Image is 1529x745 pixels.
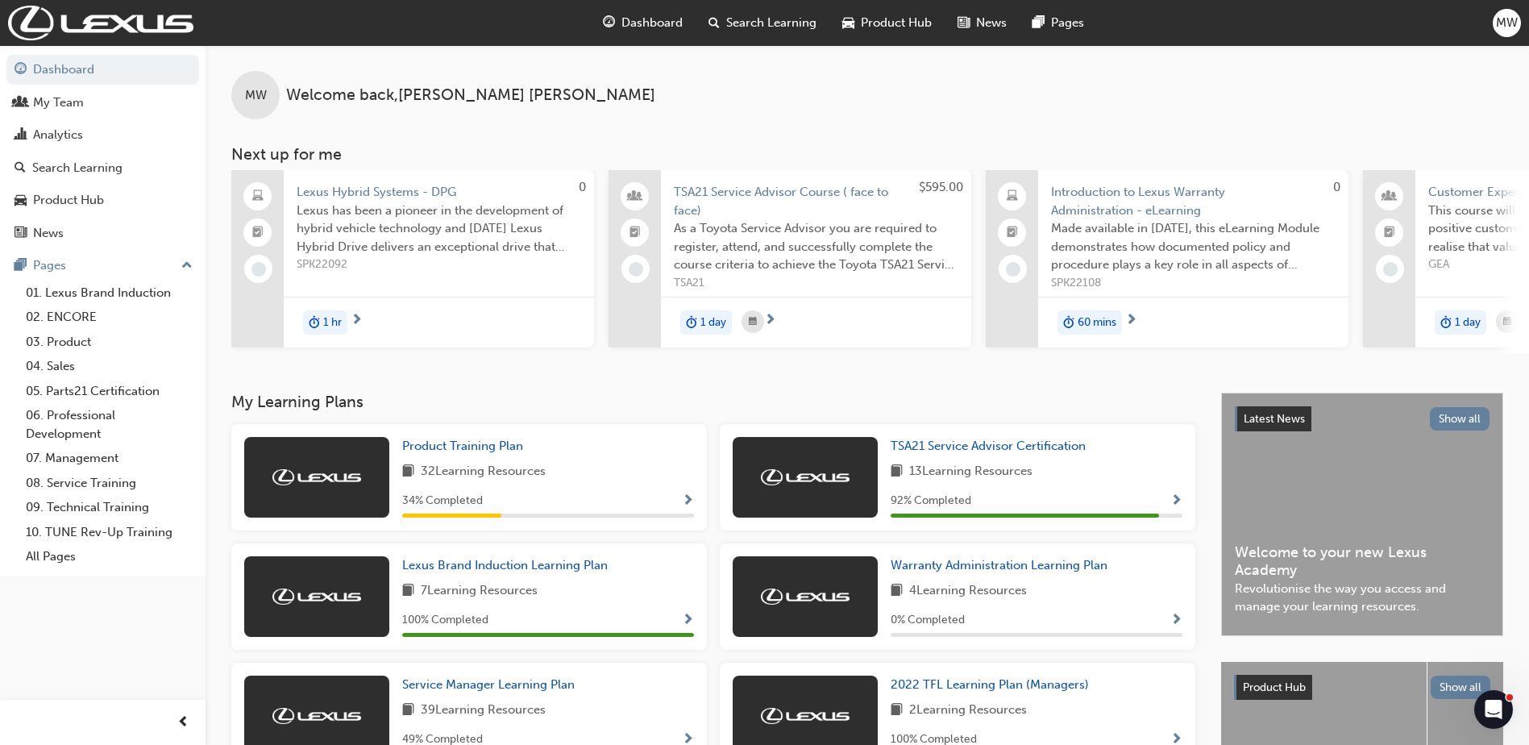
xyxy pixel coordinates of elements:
[231,393,1195,411] h3: My Learning Plans
[19,495,199,520] a: 09. Technical Training
[19,520,199,545] a: 10. TUNE Rev-Up Training
[891,676,1095,694] a: 2022 TFL Learning Plan (Managers)
[674,274,958,293] span: TSA21
[1493,9,1521,37] button: MW
[421,462,546,482] span: 32 Learning Resources
[749,312,757,332] span: calendar-icon
[1170,614,1182,628] span: Show Progress
[6,55,199,85] a: Dashboard
[421,581,538,601] span: 7 Learning Resources
[15,128,27,143] span: chart-icon
[1063,312,1074,333] span: duration-icon
[15,227,27,241] span: news-icon
[1430,407,1490,431] button: Show all
[251,262,266,277] span: learningRecordVerb_NONE-icon
[6,88,199,118] a: My Team
[1007,223,1018,243] span: booktick-icon
[402,439,523,453] span: Product Training Plan
[177,713,189,733] span: prev-icon
[19,281,199,306] a: 01. Lexus Brand Induction
[1235,580,1490,616] span: Revolutionise the way you access and manage your learning resources.
[621,14,683,32] span: Dashboard
[6,120,199,150] a: Analytics
[842,13,854,33] span: car-icon
[603,13,615,33] span: guage-icon
[297,202,581,256] span: Lexus has been a pioneer in the development of hybrid vehicle technology and [DATE] Lexus Hybrid ...
[1383,262,1398,277] span: learningRecordVerb_NONE-icon
[1125,314,1137,328] span: next-icon
[891,701,903,721] span: book-icon
[19,446,199,471] a: 07. Management
[6,251,199,281] button: Pages
[33,126,83,144] div: Analytics
[323,314,342,332] span: 1 hr
[674,183,958,219] span: TSA21 Service Advisor Course ( face to face)
[629,186,641,207] span: people-icon
[909,701,1027,721] span: 2 Learning Resources
[272,708,361,724] img: Trak
[958,13,970,33] span: news-icon
[33,256,66,275] div: Pages
[1170,610,1182,631] button: Show Progress
[629,223,641,243] span: booktick-icon
[891,581,903,601] span: book-icon
[19,354,199,379] a: 04. Sales
[891,439,1086,453] span: TSA21 Service Advisor Certification
[1455,314,1481,332] span: 1 day
[764,314,776,328] span: next-icon
[579,180,586,194] span: 0
[682,610,694,631] button: Show Progress
[19,403,199,446] a: 06. Professional Development
[891,556,1114,575] a: Warranty Administration Learning Plan
[402,492,483,510] span: 34 % Completed
[1244,412,1305,426] span: Latest News
[1032,13,1045,33] span: pages-icon
[726,14,816,32] span: Search Learning
[15,259,27,273] span: pages-icon
[1170,494,1182,509] span: Show Progress
[252,186,264,207] span: laptop-icon
[909,581,1027,601] span: 4 Learning Resources
[231,170,594,348] a: 0Lexus Hybrid Systems - DPGLexus has been a pioneer in the development of hybrid vehicle technolo...
[829,6,945,40] a: car-iconProduct Hub
[1474,690,1513,729] iframe: Intercom live chat
[629,262,643,277] span: learningRecordVerb_NONE-icon
[421,701,546,721] span: 39 Learning Resources
[682,491,694,511] button: Show Progress
[1007,186,1018,207] span: laptop-icon
[32,159,123,177] div: Search Learning
[19,471,199,496] a: 08. Service Training
[272,589,361,605] img: Trak
[682,494,694,509] span: Show Progress
[891,558,1107,572] span: Warranty Administration Learning Plan
[402,437,530,456] a: Product Training Plan
[15,63,27,77] span: guage-icon
[1234,675,1490,701] a: Product HubShow all
[891,437,1092,456] a: TSA21 Service Advisor Certification
[272,469,361,485] img: Trak
[19,305,199,330] a: 02. ENCORE
[402,462,414,482] span: book-icon
[590,6,696,40] a: guage-iconDashboard
[1333,180,1340,194] span: 0
[15,161,26,176] span: search-icon
[1051,183,1336,219] span: Introduction to Lexus Warranty Administration - eLearning
[708,13,720,33] span: search-icon
[891,492,971,510] span: 92 % Completed
[6,52,199,251] button: DashboardMy TeamAnalyticsSearch LearningProduct HubNews
[297,256,581,274] span: SPK22092
[6,219,199,248] a: News
[252,223,264,243] span: booktick-icon
[761,589,850,605] img: Trak
[206,145,1529,164] h3: Next up for me
[286,86,655,105] span: Welcome back , [PERSON_NAME] [PERSON_NAME]
[682,614,694,628] span: Show Progress
[1440,312,1452,333] span: duration-icon
[8,6,193,40] img: Trak
[181,256,193,277] span: up-icon
[976,14,1007,32] span: News
[609,170,971,348] a: $595.00TSA21 Service Advisor Course ( face to face)As a Toyota Service Advisor you are required t...
[761,708,850,724] img: Trak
